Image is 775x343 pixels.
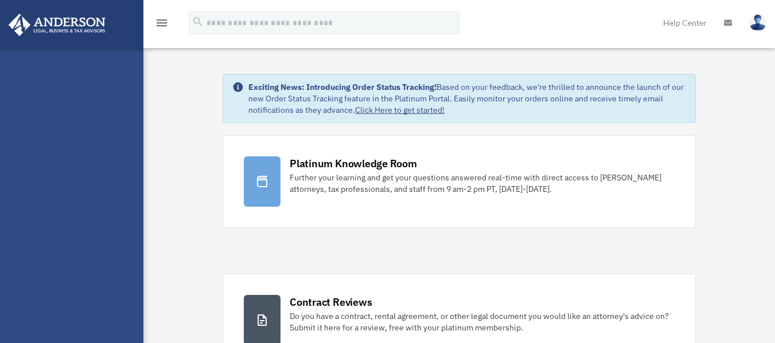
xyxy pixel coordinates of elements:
a: menu [155,20,169,30]
a: Platinum Knowledge Room Further your learning and get your questions answered real-time with dire... [223,135,696,228]
strong: Exciting News: Introducing Order Status Tracking! [248,82,437,92]
div: Further your learning and get your questions answered real-time with direct access to [PERSON_NAM... [290,172,675,195]
div: Do you have a contract, rental agreement, or other legal document you would like an attorney's ad... [290,310,675,333]
img: User Pic [749,14,766,31]
div: Contract Reviews [290,295,372,309]
div: Based on your feedback, we're thrilled to announce the launch of our new Order Status Tracking fe... [248,81,686,116]
i: search [192,15,204,28]
i: menu [155,16,169,30]
a: Click Here to get started! [355,105,445,115]
img: Anderson Advisors Platinum Portal [5,14,109,36]
div: Platinum Knowledge Room [290,156,417,171]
